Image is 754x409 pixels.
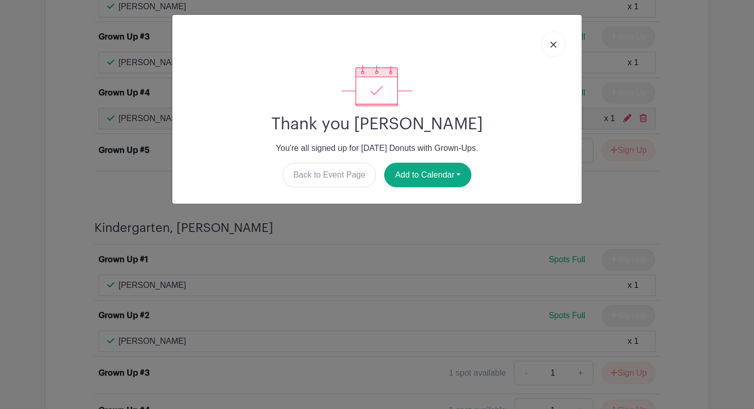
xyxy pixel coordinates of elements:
button: Add to Calendar [384,163,471,187]
a: Back to Event Page [283,163,376,187]
img: signup_complete-c468d5dda3e2740ee63a24cb0ba0d3ce5d8a4ecd24259e683200fb1569d990c8.svg [342,65,412,106]
h2: Thank you [PERSON_NAME] [181,114,573,134]
img: close_button-5f87c8562297e5c2d7936805f587ecaba9071eb48480494691a3f1689db116b3.svg [550,42,557,48]
p: You're all signed up for [DATE] Donuts with Grown-Ups. [181,142,573,154]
